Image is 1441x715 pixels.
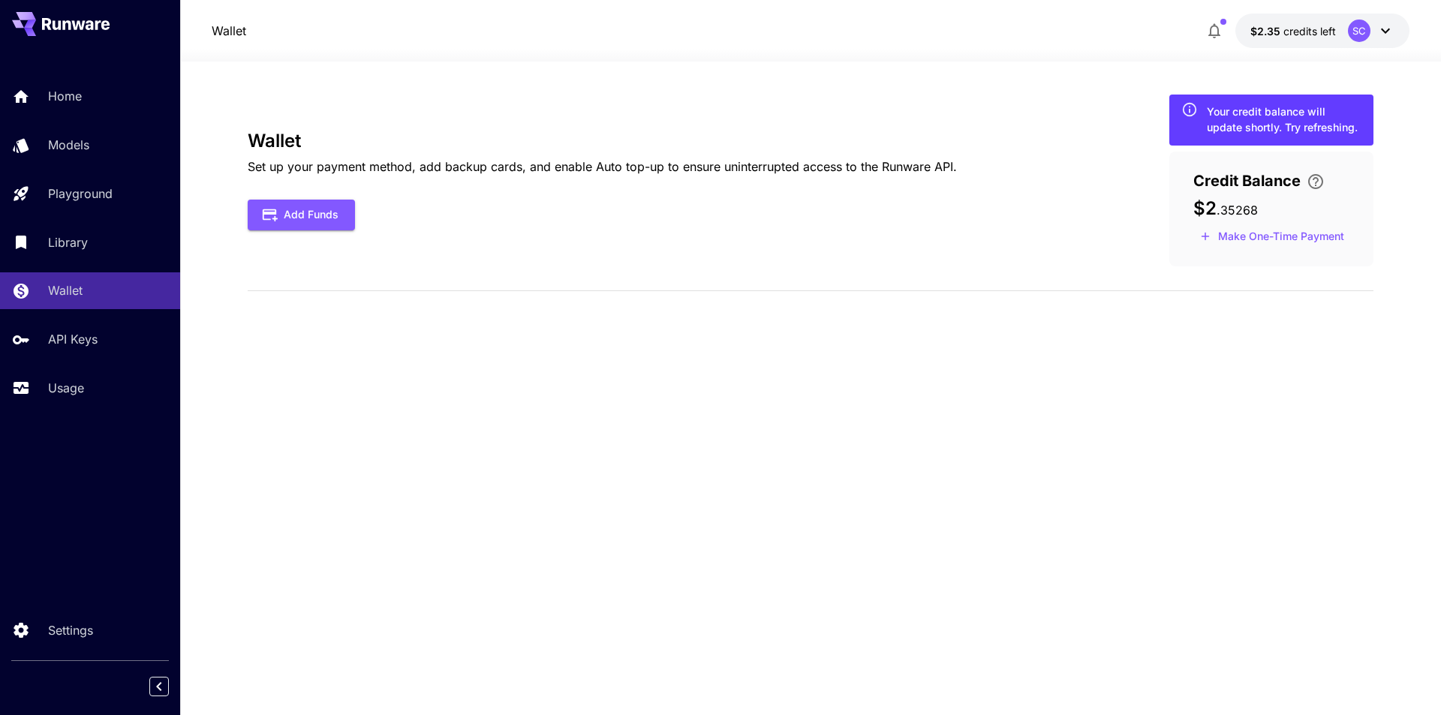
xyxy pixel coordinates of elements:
span: credits left [1283,25,1336,38]
p: Settings [48,621,93,639]
button: Add Funds [248,200,355,230]
div: Collapse sidebar [161,673,180,700]
p: Set up your payment method, add backup cards, and enable Auto top-up to ensure uninterrupted acce... [248,158,957,176]
p: API Keys [48,330,98,348]
iframe: Chat Widget [1105,112,1441,715]
div: $2.35268 [1250,23,1336,39]
div: Виджет чата [1105,112,1441,715]
p: Usage [48,379,84,397]
p: Models [48,136,89,154]
div: Your credit balance will update shortly. Try refreshing. [1207,104,1361,135]
div: SC [1348,20,1370,42]
p: Playground [48,185,113,203]
nav: breadcrumb [212,22,246,40]
h3: Wallet [248,131,957,152]
p: Home [48,87,82,105]
a: Wallet [212,22,246,40]
button: $2.35268SC [1235,14,1409,48]
p: Wallet [48,281,83,299]
p: Library [48,233,88,251]
span: $2.35 [1250,25,1283,38]
button: Collapse sidebar [149,677,169,696]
